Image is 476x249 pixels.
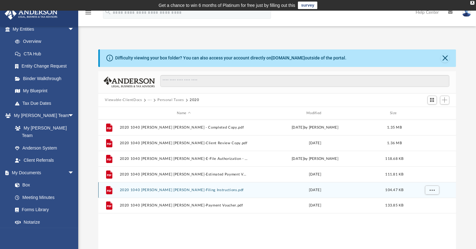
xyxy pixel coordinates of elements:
[251,172,379,177] div: [DATE]
[251,110,379,116] div: Modified
[251,203,379,209] div: [DATE]
[4,109,80,122] a: My [PERSON_NAME] Teamarrow_drop_down
[272,55,305,60] a: [DOMAIN_NAME]
[105,97,142,103] button: Viewable-ClientDocs
[470,1,474,5] div: close
[9,204,77,216] a: Forms Library
[101,110,116,116] div: id
[148,97,152,103] button: ···
[120,141,248,145] button: 2020 1040 [PERSON_NAME] [PERSON_NAME]-Client Review Copy.pdf
[120,188,248,192] button: 2020 1040 [PERSON_NAME] [PERSON_NAME]-Filing Instructions.pdf
[251,125,379,130] div: [DATE] by [PERSON_NAME]
[157,97,184,103] button: Personal Taxes
[68,166,80,179] span: arrow_drop_down
[9,85,80,97] a: My Blueprint
[298,2,317,9] a: survey
[251,187,379,193] div: [DATE]
[462,8,471,17] img: User Pic
[9,154,80,167] a: Client Referrals
[9,179,77,191] a: Box
[105,8,111,15] i: search
[9,35,84,48] a: Overview
[385,173,403,176] span: 111.81 KB
[385,204,403,207] span: 133.85 KB
[160,75,449,87] input: Search files and folders
[4,23,84,35] a: My Entitiesarrow_drop_down
[120,172,248,176] button: 2020 1040 [PERSON_NAME] [PERSON_NAME]-Estimated Payment Voucher.pdf
[84,9,92,16] i: menu
[410,110,453,116] div: id
[251,156,379,162] div: [DATE] by [PERSON_NAME]
[385,188,403,192] span: 104.47 KB
[440,96,449,104] button: Add
[387,141,402,145] span: 1.36 MB
[9,122,77,142] a: My [PERSON_NAME] Team
[120,204,248,208] button: 2020 1040 [PERSON_NAME] [PERSON_NAME]-Payment Voucher.pdf
[119,110,248,116] div: Name
[9,216,80,228] a: Notarize
[9,60,84,73] a: Entity Change Request
[159,2,295,9] div: Get a chance to win 6 months of Platinum for free just by filling out this
[120,157,248,161] button: 2020 1040 [PERSON_NAME] [PERSON_NAME]-E-File Authorization - signed.pdf
[427,96,437,104] button: Switch to Grid View
[9,72,84,85] a: Binder Walkthrough
[9,97,84,109] a: Tax Due Dates
[3,8,59,20] img: Anderson Advisors Platinum Portal
[425,185,439,195] button: More options
[441,54,449,63] button: Close
[68,23,80,36] span: arrow_drop_down
[387,126,402,129] span: 1.35 MB
[68,109,80,122] span: arrow_drop_down
[385,157,403,160] span: 118.68 KB
[4,166,80,179] a: My Documentsarrow_drop_down
[84,12,92,16] a: menu
[9,142,80,154] a: Anderson System
[9,191,80,204] a: Meeting Minutes
[382,110,407,116] div: Size
[251,140,379,146] div: [DATE]
[115,55,347,61] div: Difficulty viewing your box folder? You can also access your account directly on outside of the p...
[120,125,248,130] button: 2020 1040 [PERSON_NAME] [PERSON_NAME] - Completed Copy.pdf
[9,48,84,60] a: CTA Hub
[190,97,199,103] button: 2020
